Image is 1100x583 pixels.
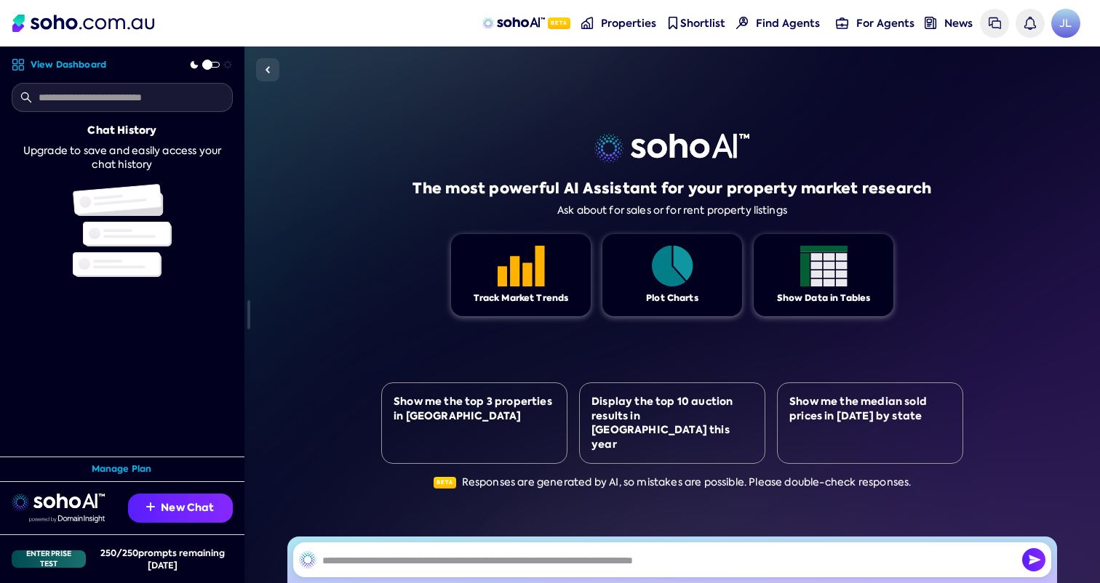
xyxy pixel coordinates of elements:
[146,502,155,511] img: Recommendation icon
[856,16,914,31] span: For Agents
[581,17,594,29] img: properties-nav icon
[594,134,749,163] img: sohoai logo
[412,178,931,198] h1: The most powerful AI Assistant for your property market research
[12,58,106,71] a: View Dashboard
[736,17,749,29] img: Find agents icon
[925,17,937,29] img: news-nav icon
[548,17,570,29] span: Beta
[756,16,820,31] span: Find Agents
[12,144,233,172] div: Upgrade to save and easily access your chat history
[299,551,316,568] img: SohoAI logo black
[591,395,753,451] div: Display the top 10 auction results in [GEOGRAPHIC_DATA] this year
[92,463,152,475] a: Manage Plan
[989,17,1001,29] img: messages icon
[777,292,871,305] div: Show Data in Tables
[800,246,848,286] img: Feature 1 icon
[1051,9,1080,38] span: JL
[1022,548,1045,571] img: Send icon
[1022,548,1045,571] button: Send
[12,494,105,511] img: sohoai logo
[980,9,1009,38] a: Messages
[666,17,679,29] img: shortlist-nav icon
[1024,17,1036,29] img: bell icon
[12,550,86,568] div: Enterprise Test
[649,246,696,286] img: Feature 1 icon
[498,246,545,286] img: Feature 1 icon
[557,204,787,217] div: Ask about for sales or for rent property listings
[128,494,233,523] button: New Chat
[73,184,172,277] img: Chat history illustration
[474,292,569,305] div: Track Market Trends
[601,16,656,31] span: Properties
[394,395,555,423] div: Show me the top 3 properties in [GEOGRAPHIC_DATA]
[259,61,276,79] img: Sidebar toggle icon
[789,395,951,423] div: Show me the median sold prices in [DATE] by state
[434,477,456,488] span: Beta
[12,15,154,32] img: Soho Logo
[1051,9,1080,38] a: Avatar of Jonathan Lui
[29,515,105,523] img: Data provided by Domain Insight
[1016,9,1045,38] a: Notifications
[87,124,156,138] div: Chat History
[434,475,912,490] div: Responses are generated by AI, so mistakes are possible. Please double-check responses.
[836,17,848,29] img: for-agents-nav icon
[680,16,725,31] span: Shortlist
[944,16,973,31] span: News
[482,17,544,29] img: sohoAI logo
[646,292,698,305] div: Plot Charts
[92,547,233,571] div: 250 / 250 prompts remaining [DATE]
